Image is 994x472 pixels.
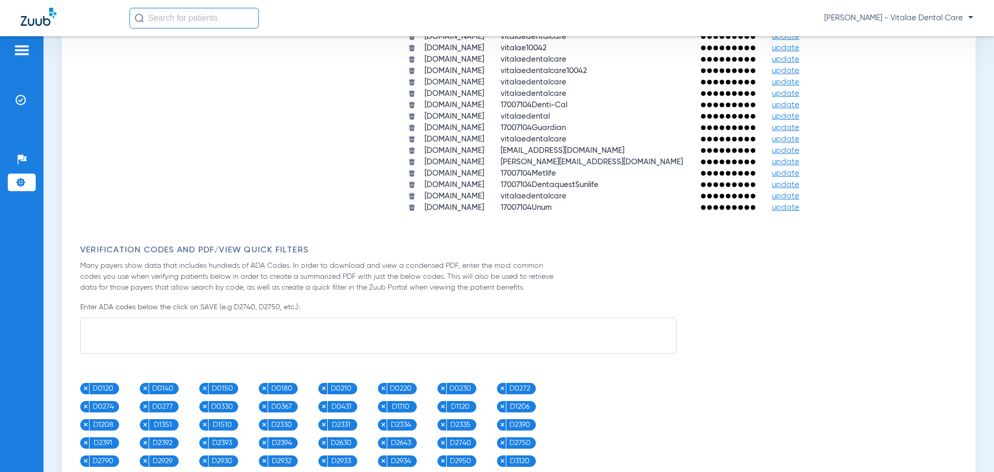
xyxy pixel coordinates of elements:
[90,383,116,394] span: D0120
[408,135,416,143] img: trash.svg
[417,180,492,190] td: [DOMAIN_NAME]
[500,458,505,464] img: x.svg
[90,437,116,449] span: D2391
[772,44,799,52] span: update
[501,135,566,143] span: vitalaedentalcare
[408,124,416,132] img: trash.svg
[408,169,416,177] img: trash.svg
[417,77,492,88] td: [DOMAIN_NAME]
[261,440,267,446] img: x.svg
[408,55,416,63] img: trash.svg
[772,124,799,132] span: update
[268,419,295,431] span: D2330
[321,404,327,409] img: x.svg
[381,404,386,409] img: x.svg
[506,419,533,431] span: D2390
[387,401,414,412] span: D1110
[447,383,474,394] span: D0230
[268,455,295,467] span: D2932
[506,401,533,412] span: D1206
[501,67,587,75] span: vitalaedentalcare10042
[80,245,962,255] h3: Verification Codes and PDF/View Quick Filters
[261,422,267,427] img: x.svg
[387,455,414,467] span: D2934
[772,55,799,63] span: update
[202,385,208,391] img: x.svg
[447,455,474,467] span: D2950
[501,169,556,177] span: 17007104Metlife
[328,455,355,467] span: D2933
[440,440,446,446] img: x.svg
[501,78,566,86] span: vitalaedentalcare
[83,404,89,409] img: x.svg
[80,302,962,312] p: Enter ADA codes below the click on SAVE (e.g D2740, D2750, etc.):
[408,147,416,154] img: trash.svg
[261,458,267,464] img: x.svg
[417,54,492,65] td: [DOMAIN_NAME]
[417,134,492,145] td: [DOMAIN_NAME]
[772,135,799,143] span: update
[772,192,799,200] span: update
[447,401,474,412] span: D1120
[209,383,236,394] span: D0150
[83,385,89,391] img: x.svg
[80,261,565,293] p: Many payers show data that includes hundreds of ADA Codes. In order to download and view a conden...
[506,437,533,449] span: D2750
[408,67,416,75] img: trash.svg
[447,437,474,449] span: D2740
[328,437,355,449] span: D2630
[268,437,295,449] span: D2394
[408,33,416,40] img: trash.svg
[21,8,56,26] img: Zuub Logo
[142,404,148,409] img: x.svg
[440,422,446,427] img: x.svg
[942,422,994,472] div: Chat Widget
[772,169,799,177] span: update
[321,458,327,464] img: x.svg
[408,101,416,109] img: trash.svg
[328,383,355,394] span: D0210
[142,440,148,446] img: x.svg
[408,90,416,97] img: trash.svg
[417,32,492,42] td: [DOMAIN_NAME]
[500,385,505,391] img: x.svg
[501,192,566,200] span: vitalaedentalcare
[501,158,683,166] span: [PERSON_NAME][EMAIL_ADDRESS][DOMAIN_NAME]
[149,383,176,394] span: D0140
[440,404,446,409] img: x.svg
[149,401,176,412] span: D0277
[387,419,414,431] span: D2334
[149,437,176,449] span: D2392
[261,385,267,391] img: x.svg
[417,191,492,202] td: [DOMAIN_NAME]
[90,455,116,467] span: D2790
[447,419,474,431] span: D2335
[440,385,446,391] img: x.svg
[142,458,148,464] img: x.svg
[506,383,533,394] span: D0272
[268,401,295,412] span: D0367
[142,422,148,427] img: x.svg
[501,204,552,211] span: 17007104Unum
[417,203,492,213] td: [DOMAIN_NAME]
[772,90,799,97] span: update
[772,181,799,189] span: update
[500,404,505,409] img: x.svg
[408,44,416,52] img: trash.svg
[772,78,799,86] span: update
[772,101,799,109] span: update
[772,67,799,75] span: update
[328,401,355,412] span: D0431
[824,13,973,23] span: [PERSON_NAME] - Vitalae Dental Care
[772,204,799,211] span: update
[501,55,566,63] span: vitalaedentalcare
[417,100,492,110] td: [DOMAIN_NAME]
[129,8,259,28] input: Search for patients
[501,124,566,132] span: 17007104Guardian
[83,422,89,427] img: x.svg
[135,13,144,23] img: Search Icon
[268,383,295,394] span: D0180
[202,440,208,446] img: x.svg
[90,419,116,431] span: D1208
[417,111,492,122] td: [DOMAIN_NAME]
